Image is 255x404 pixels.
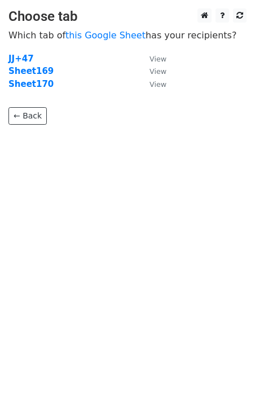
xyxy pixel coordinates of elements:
[138,54,166,64] a: View
[150,67,166,76] small: View
[8,79,54,89] a: Sheet170
[150,55,166,63] small: View
[8,29,247,41] p: Which tab of has your recipients?
[138,79,166,89] a: View
[138,66,166,76] a: View
[8,8,247,25] h3: Choose tab
[8,54,34,64] a: JJ+47
[8,107,47,125] a: ← Back
[8,66,54,76] a: Sheet169
[150,80,166,89] small: View
[65,30,146,41] a: this Google Sheet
